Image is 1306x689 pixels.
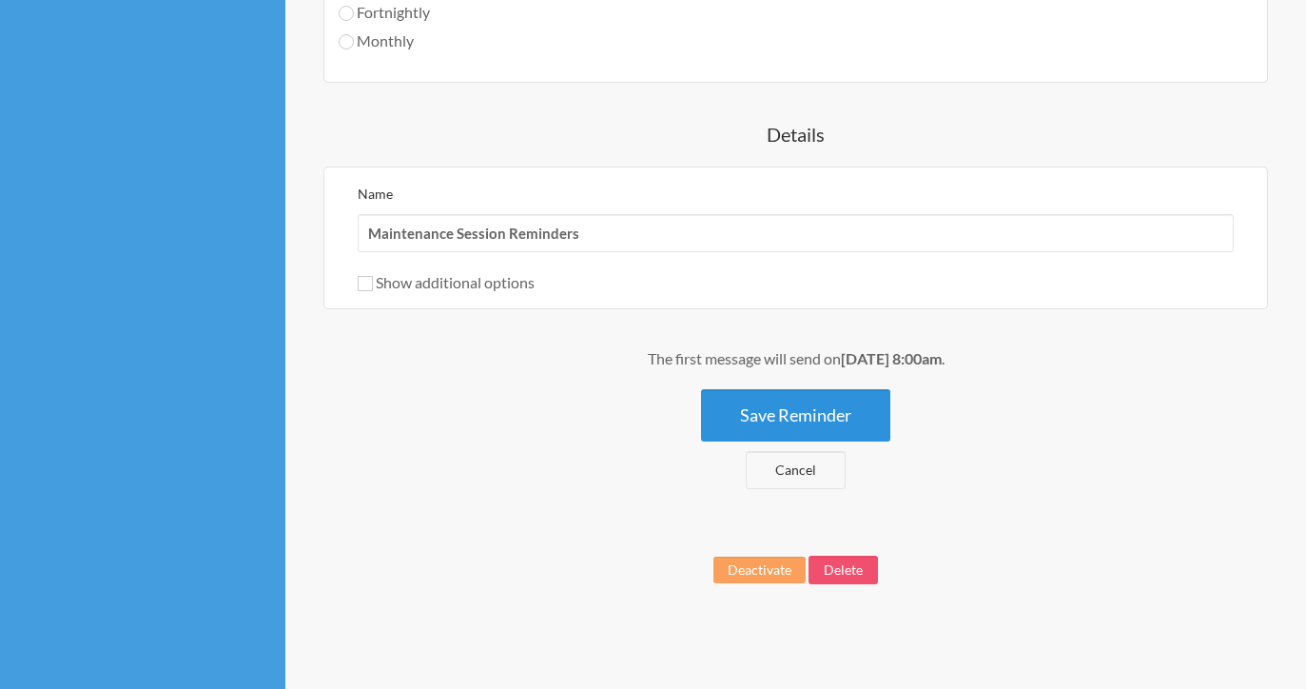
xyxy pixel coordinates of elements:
label: Name [358,186,393,202]
label: Fortnightly [339,1,430,24]
div: The first message will send on . [323,347,1268,370]
input: Monthly [339,34,354,49]
button: Deactivate [713,557,806,583]
input: We suggest a 2 to 4 word name [358,214,1234,252]
label: Show additional options [358,273,535,291]
button: Save Reminder [701,389,890,442]
input: Show additional options [358,276,373,291]
strong: [DATE] 8:00am [841,349,942,367]
button: Delete [809,556,878,584]
a: Cancel [746,451,846,489]
label: Monthly [339,30,430,52]
input: Fortnightly [339,6,354,21]
h4: Details [323,121,1268,148]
